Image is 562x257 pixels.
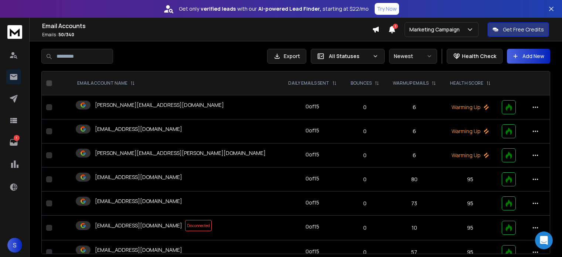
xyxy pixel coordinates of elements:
div: 0 of 15 [306,248,319,255]
strong: verified leads [201,5,236,13]
p: DAILY EMAILS SENT [288,80,329,86]
div: 0 of 15 [306,151,319,158]
button: Health Check [447,49,503,64]
button: Add New [507,49,550,64]
td: 95 [443,192,498,216]
div: 0 of 15 [306,103,319,110]
td: 73 [386,192,443,216]
p: [EMAIL_ADDRESS][DOMAIN_NAME] [95,197,182,205]
p: Marketing Campaign [409,26,463,33]
p: Get Free Credits [503,26,544,33]
p: [EMAIL_ADDRESS][DOMAIN_NAME] [95,125,182,133]
td: 95 [443,216,498,240]
div: Open Intercom Messenger [535,231,553,249]
span: 1 [393,24,398,29]
div: EMAIL ACCOUNT NAME [77,80,135,86]
p: 0 [348,176,381,183]
td: 10 [386,216,443,240]
p: 0 [348,248,381,256]
p: 0 [348,152,381,159]
p: Emails : [42,32,372,38]
button: S [7,238,22,253]
p: [EMAIL_ADDRESS][DOMAIN_NAME] [95,173,182,181]
button: Try Now [375,3,399,15]
p: Warming Up [447,104,493,111]
td: 6 [386,95,443,119]
td: 95 [443,168,498,192]
p: 0 [348,128,381,135]
p: 0 [348,104,381,111]
a: 1 [6,135,21,150]
p: [PERSON_NAME][EMAIL_ADDRESS][DOMAIN_NAME] [95,101,224,109]
div: 0 of 15 [306,199,319,206]
p: HEALTH SCORE [450,80,483,86]
p: All Statuses [329,53,369,60]
h1: Email Accounts [42,21,372,30]
td: 80 [386,168,443,192]
span: Disconnected [185,220,212,231]
p: BOUNCES [351,80,372,86]
td: 6 [386,119,443,143]
p: 0 [348,200,381,207]
p: WARMUP EMAILS [393,80,429,86]
p: 0 [348,224,381,231]
p: [EMAIL_ADDRESS][DOMAIN_NAME] [95,246,182,254]
div: 0 of 15 [306,127,319,134]
p: Warming Up [447,128,493,135]
strong: AI-powered Lead Finder, [258,5,321,13]
img: logo [7,25,22,39]
span: 50 / 340 [58,31,74,38]
button: Get Free Credits [487,22,549,37]
p: Try Now [377,5,397,13]
td: 6 [386,143,443,168]
p: [EMAIL_ADDRESS][DOMAIN_NAME] [95,222,182,229]
p: Warming Up [447,152,493,159]
p: 1 [14,135,20,141]
button: Newest [389,49,437,64]
div: 0 of 15 [306,223,319,230]
div: 0 of 15 [306,175,319,182]
p: Get only with our starting at $22/mo [179,5,369,13]
p: Health Check [462,53,496,60]
button: Export [267,49,306,64]
p: [PERSON_NAME][EMAIL_ADDRESS][PERSON_NAME][DOMAIN_NAME] [95,149,266,157]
